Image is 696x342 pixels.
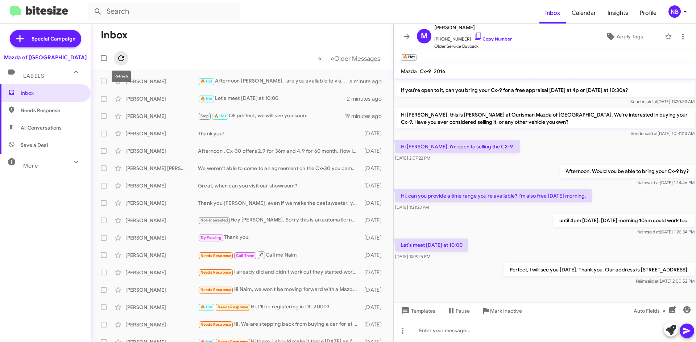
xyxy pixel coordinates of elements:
[630,99,695,104] span: Sender [DATE] 11:20:53 AM
[399,304,435,317] span: Templates
[361,252,388,259] div: [DATE]
[490,304,522,317] span: Mark Inactive
[634,3,662,24] a: Profile
[200,253,231,258] span: Needs Response
[23,162,38,169] span: More
[395,140,520,153] p: Hi [PERSON_NAME], i'm open to selling the CX-9.
[200,322,231,327] span: Needs Response
[125,113,198,120] div: [PERSON_NAME]
[476,304,528,317] button: Mark Inactive
[401,54,417,61] small: 🔥 Hot
[21,124,62,131] span: All Conversations
[539,3,566,24] span: Inbox
[125,304,198,311] div: [PERSON_NAME]
[125,234,198,241] div: [PERSON_NAME]
[636,278,695,284] span: Naim [DATE] 2:00:52 PM
[198,130,361,137] div: Thank you!
[395,155,430,161] span: [DATE] 2:07:22 PM
[554,214,695,227] p: until 4pm [DATE]. [DATE] morning 10am could work too.
[326,51,385,66] button: Next
[125,78,198,85] div: [PERSON_NAME]
[236,253,255,258] span: Call Them
[200,79,213,84] span: 🔥 Hot
[200,235,221,240] span: Try Pausing
[198,165,361,172] div: We weren't able to come to an agreement on the Cx-30 you came to see?
[125,269,198,276] div: [PERSON_NAME]
[198,182,361,189] div: Great, when can you visit our showroom?
[314,51,385,66] nav: Page navigation example
[646,278,658,284] span: said at
[21,107,82,114] span: Needs Response
[434,32,512,43] span: [PHONE_NUMBER]
[198,77,349,85] div: Afternoon [PERSON_NAME], are you available to visit us [DATE]? or would [DATE] be better?
[637,180,695,185] span: Naim [DATE] 1:14:46 PM
[214,114,226,118] span: 🔥 Hot
[101,29,128,41] h1: Inbox
[125,182,198,189] div: [PERSON_NAME]
[474,36,512,42] a: Copy Number
[361,165,388,172] div: [DATE]
[200,287,231,292] span: Needs Response
[125,130,198,137] div: [PERSON_NAME]
[634,304,668,317] span: Auto Fields
[647,229,660,235] span: said at
[361,269,388,276] div: [DATE]
[200,270,231,275] span: Needs Response
[330,54,334,63] span: »
[198,250,361,259] div: Call me Naim
[395,189,592,202] p: Hi, can you provide a time range you're available? I'm also free [DATE] morning.
[361,199,388,207] div: [DATE]
[361,321,388,328] div: [DATE]
[21,142,48,149] span: Save a Deal
[504,263,695,276] p: Perfect, I will see you [DATE]. Thank you. Our address is [STREET_ADDRESS].
[395,108,695,128] p: Hi [PERSON_NAME], this is [PERSON_NAME] at Ourisman Mazda of [GEOGRAPHIC_DATA]. We're interested ...
[125,199,198,207] div: [PERSON_NAME]
[647,180,660,185] span: said at
[349,78,388,85] div: a minute ago
[198,303,361,311] div: Hi, I'll be registering in DC 20003.
[198,286,361,294] div: Hi Naim, we won't be moving forward with a Mazda purchase at this time. I'll circle back to you a...
[32,35,75,42] span: Special Campaign
[345,113,388,120] div: 19 minutes ago
[318,54,322,63] span: «
[361,304,388,311] div: [DATE]
[637,229,695,235] span: Naim [DATE] 1:26:34 PM
[587,30,661,43] button: Apply Tags
[566,3,602,24] a: Calendar
[10,30,81,47] a: Special Campaign
[347,95,388,102] div: 2 minutes ago
[198,320,361,329] div: Hi. We are stepping back from buying a car for at least a year.
[628,304,674,317] button: Auto Fields
[631,131,695,136] span: Sender [DATE] 10:41:13 AM
[456,304,470,317] span: Pause
[4,54,87,61] div: Mazda of [GEOGRAPHIC_DATA]
[668,5,681,18] div: NB
[645,99,657,104] span: said at
[395,238,468,252] p: Let's meet [DATE] at 10:00
[198,216,361,224] div: Hey [PERSON_NAME], Sorry this is an automatic message. The car has been sold. Are you looking for...
[125,286,198,294] div: [PERSON_NAME]
[560,165,695,178] p: Afternoon, Would you be able to bring your Cx-9 by?
[395,254,430,259] span: [DATE] 1:59:25 PM
[662,5,688,18] button: NB
[125,147,198,155] div: [PERSON_NAME]
[125,165,198,172] div: [PERSON_NAME] [PERSON_NAME]
[125,321,198,328] div: [PERSON_NAME]
[602,3,634,24] a: Insights
[314,51,326,66] button: Previous
[361,286,388,294] div: [DATE]
[334,55,380,63] span: Older Messages
[617,30,643,43] span: Apply Tags
[394,304,441,317] button: Templates
[200,96,213,101] span: 🔥 Hot
[198,199,361,207] div: Thank you [PERSON_NAME], even if we make the deal sweeter, you would pass?
[434,43,512,50] span: Older Service Buyback
[125,252,198,259] div: [PERSON_NAME]
[361,234,388,241] div: [DATE]
[198,94,347,103] div: Let's meet [DATE] at 10:00
[88,3,240,20] input: Search
[200,305,213,309] span: 🔥 Hot
[434,68,445,75] span: 2016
